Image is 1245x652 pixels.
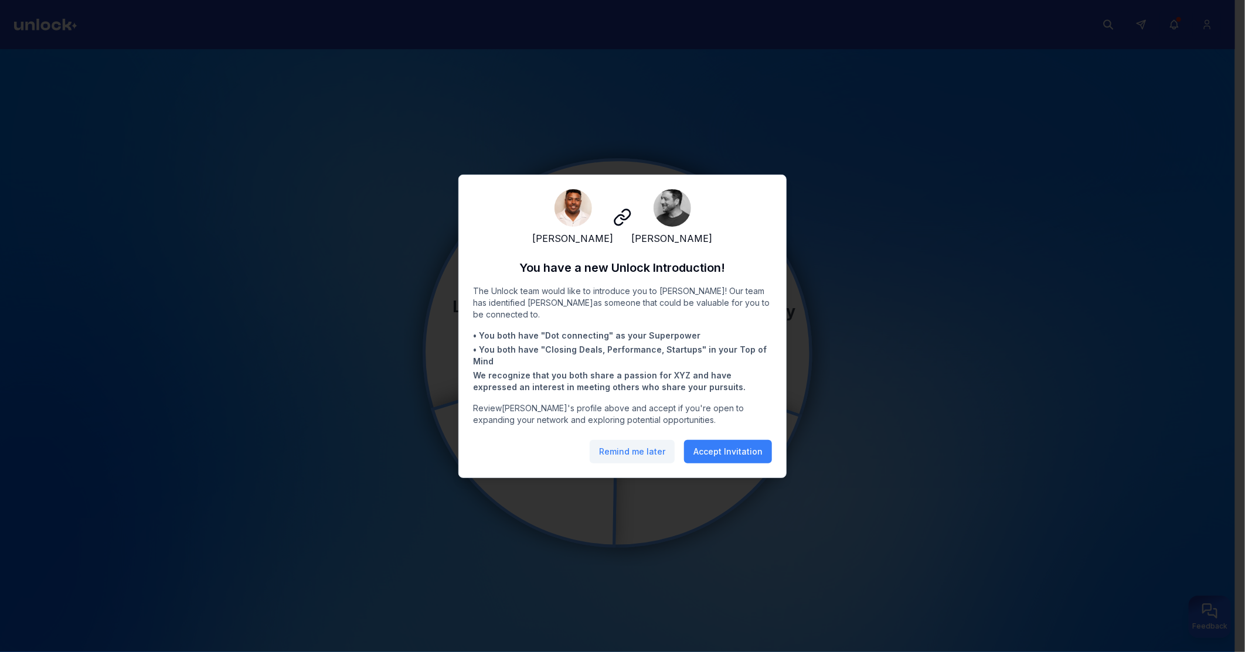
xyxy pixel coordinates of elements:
button: Accept Invitation [684,440,772,463]
li: • You both have " Dot connecting " as your Superpower [473,330,772,342]
h2: You have a new Unlock Introduction! [473,260,772,276]
img: Headshot.jpg [654,189,691,227]
span: [PERSON_NAME] [632,231,713,245]
button: Remind me later [590,440,675,463]
p: Review [PERSON_NAME] 's profile above and accept if you're open to expanding your network and exp... [473,402,772,426]
li: We recognize that you both share a passion for XYZ and have expressed an interest in meeting othe... [473,370,772,393]
li: • You both have " Closing Deals, Performance, Startups " in your Top of Mind [473,344,772,367]
span: [PERSON_NAME] [533,231,614,245]
p: The Unlock team would like to introduce you to [PERSON_NAME] ! Our team has identified [PERSON_NA... [473,285,772,320]
img: 926A1835.jpg [555,189,592,227]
